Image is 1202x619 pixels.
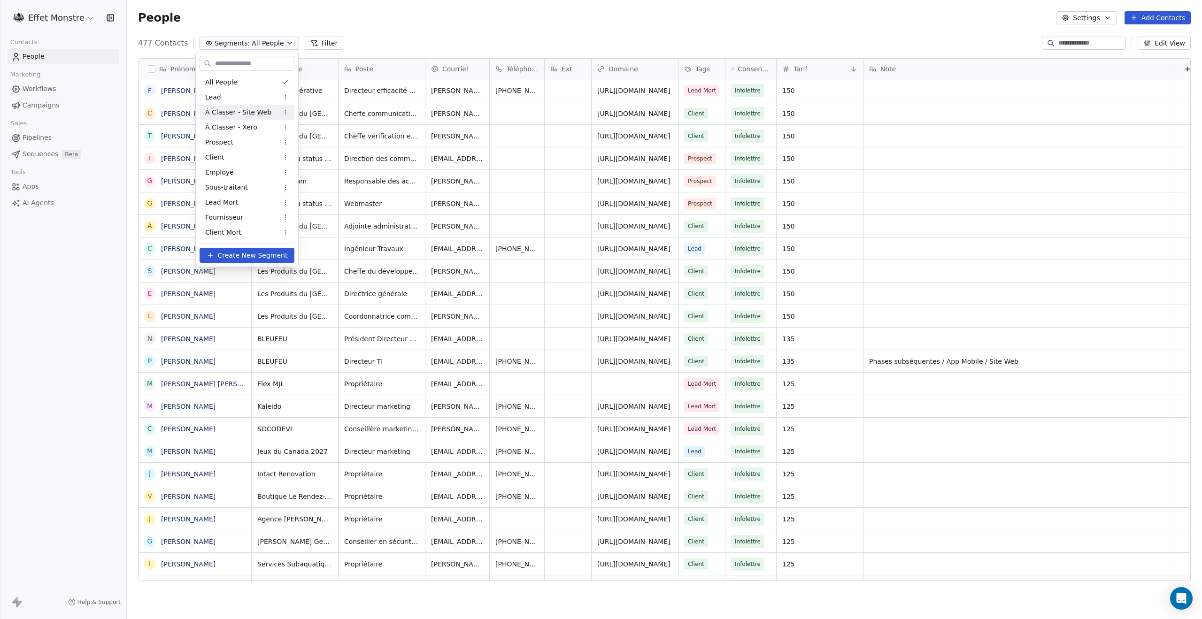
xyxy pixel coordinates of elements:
[205,138,233,147] span: Prospect
[205,228,241,237] span: Client Mort
[200,248,294,263] button: Create New Segment
[205,198,238,207] span: Lead Mort
[205,107,271,117] span: À Classer - Site Web
[205,92,221,102] span: Lead
[205,153,224,162] span: Client
[205,77,237,87] span: All People
[218,251,288,260] span: Create New Segment
[205,122,257,132] span: À Classer - Xero
[205,183,248,192] span: Sous-traitant
[200,75,294,240] div: Suggestions
[205,168,234,177] span: Employé
[205,213,243,222] span: Fournisseur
